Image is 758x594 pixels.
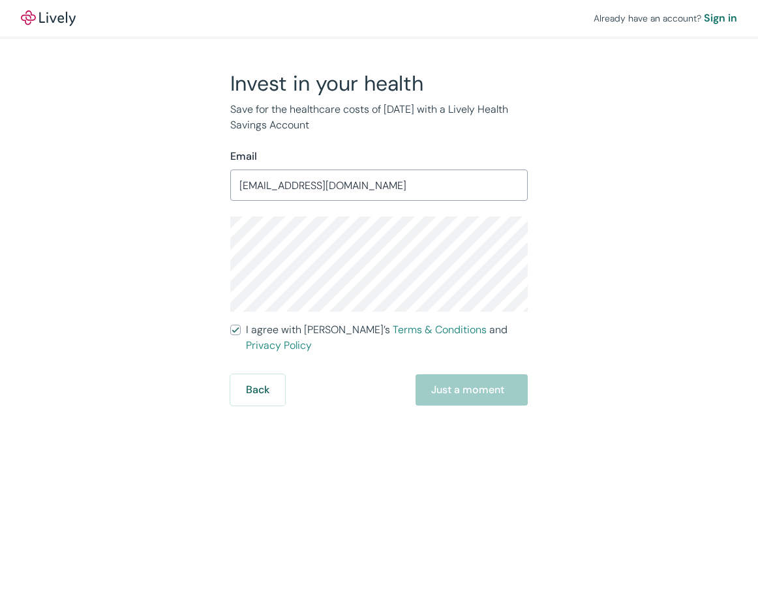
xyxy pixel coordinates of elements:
label: Email [230,149,257,164]
img: Lively [21,10,76,26]
div: Already have an account? [594,10,737,26]
h2: Invest in your health [230,70,528,97]
a: Privacy Policy [246,338,312,352]
a: Sign in [704,10,737,26]
p: Save for the healthcare costs of [DATE] with a Lively Health Savings Account [230,102,528,133]
a: Terms & Conditions [393,323,487,336]
span: I agree with [PERSON_NAME]’s and [246,322,528,353]
button: Back [230,374,285,406]
a: LivelyLively [21,10,76,26]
